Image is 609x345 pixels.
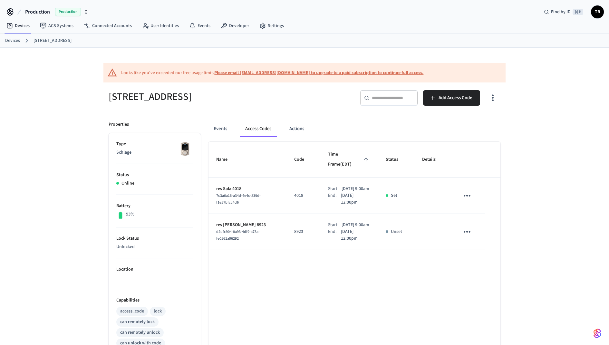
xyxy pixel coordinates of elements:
div: can remotely unlock [120,329,160,336]
div: can remotely lock [120,319,155,325]
div: Start: [328,222,342,228]
span: d2dfc904-8a93-4df9-a78a-fe0561a96292 [216,229,260,241]
p: Online [121,180,134,187]
a: [STREET_ADDRESS] [34,37,72,44]
div: access_code [120,308,144,315]
p: Status [116,172,193,178]
span: Name [216,155,236,165]
span: Status [386,155,407,165]
div: ant example [208,121,500,137]
p: 4018 [294,192,313,199]
a: Events [184,20,216,32]
p: Unset [391,228,402,235]
table: sticky table [208,142,500,250]
p: Properties [109,121,129,128]
div: lock [154,308,162,315]
a: Devices [5,37,20,44]
span: Details [422,155,444,165]
p: Unlocked [116,244,193,250]
span: TB [592,6,603,18]
img: SeamLogoGradient.69752ec5.svg [594,328,601,339]
p: res [PERSON_NAME] 8923 [216,222,279,228]
p: Set [391,192,397,199]
a: Please email [EMAIL_ADDRESS][DOMAIN_NAME] to upgrade to a paid subscription to continue full access. [214,70,423,76]
p: Capabilities [116,297,193,304]
div: End: [328,192,341,206]
button: Add Access Code [423,90,480,106]
p: Type [116,141,193,148]
p: 8923 [294,228,313,235]
a: User Identities [137,20,184,32]
p: 93% [126,211,134,218]
button: Actions [284,121,309,137]
p: — [116,274,193,281]
p: Location [116,266,193,273]
div: Find by ID⌘ K [539,6,588,18]
a: ACS Systems [35,20,79,32]
p: res Safa 4018 [216,186,279,192]
p: [DATE] 12:00pm [341,192,370,206]
p: [DATE] 12:00pm [341,228,370,242]
span: Production [25,8,50,16]
span: Production [55,8,81,16]
span: ⌘ K [573,9,583,15]
button: Events [208,121,232,137]
a: Devices [1,20,35,32]
img: Schlage Sense Smart Deadbolt with Camelot Trim, Front [177,141,193,157]
span: Find by ID [551,9,571,15]
span: 7c3a6a16-a34d-4e4c-839d-f1e57bfcc4d6 [216,193,261,205]
span: Code [294,155,313,165]
div: Start: [328,186,342,192]
span: Add Access Code [439,94,472,102]
span: Time Frame(EDT) [328,149,370,170]
div: Looks like you've exceeded our free usage limit. [121,70,423,76]
p: Battery [116,203,193,209]
a: Connected Accounts [79,20,137,32]
p: [DATE] 9:00am [342,186,369,192]
div: End: [328,228,341,242]
p: Schlage [116,149,193,156]
a: Settings [254,20,289,32]
h5: [STREET_ADDRESS] [109,90,301,103]
button: Access Codes [240,121,276,137]
p: [DATE] 9:00am [342,222,369,228]
a: Developer [216,20,254,32]
button: TB [591,5,604,18]
p: Lock Status [116,235,193,242]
